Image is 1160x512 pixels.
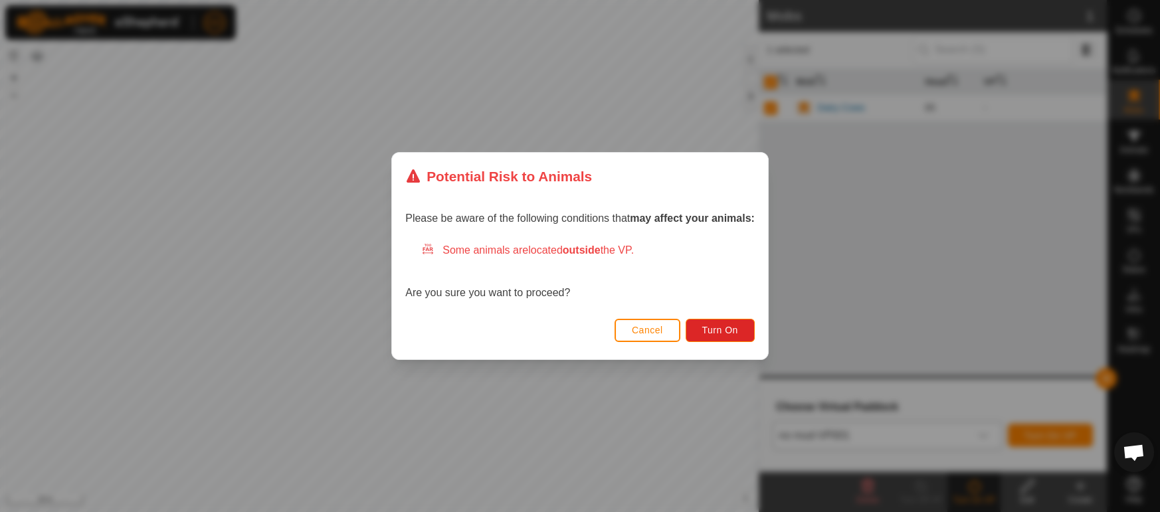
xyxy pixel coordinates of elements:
div: Are you sure you want to proceed? [405,242,755,301]
div: Open chat [1114,432,1154,472]
div: Some animals are [421,242,755,258]
strong: may affect your animals: [630,213,755,224]
strong: outside [563,244,601,256]
span: Please be aware of the following conditions that [405,213,755,224]
button: Turn On [686,319,755,342]
div: Potential Risk to Animals [405,166,592,187]
button: Cancel [615,319,680,342]
span: Cancel [632,325,663,335]
span: located the VP. [528,244,634,256]
span: Turn On [702,325,738,335]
